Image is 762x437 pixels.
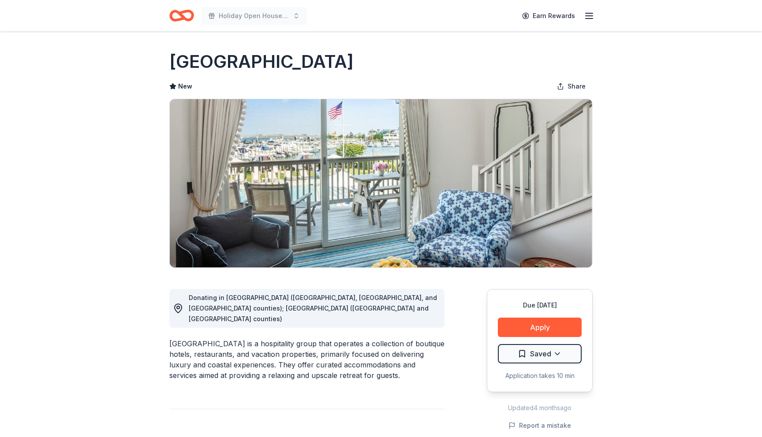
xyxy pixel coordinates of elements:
span: Donating in [GEOGRAPHIC_DATA] ([GEOGRAPHIC_DATA], [GEOGRAPHIC_DATA], and [GEOGRAPHIC_DATA] counti... [189,294,437,322]
button: Report a mistake [508,420,571,431]
a: Earn Rewards [517,8,580,24]
span: Share [568,81,586,92]
button: Share [550,78,593,95]
button: Saved [498,344,582,363]
div: Due [DATE] [498,300,582,311]
div: Updated 4 months ago [487,403,593,413]
button: Apply [498,318,582,337]
img: Image for Cape Resorts [170,99,592,267]
a: Home [169,5,194,26]
div: Application takes 10 min [498,370,582,381]
span: New [178,81,192,92]
button: Holiday Open House 2025 [201,7,307,25]
span: Holiday Open House 2025 [219,11,289,21]
div: [GEOGRAPHIC_DATA] is a hospitality group that operates a collection of boutique hotels, restauran... [169,338,444,381]
span: Saved [530,348,551,359]
h1: [GEOGRAPHIC_DATA] [169,49,354,74]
